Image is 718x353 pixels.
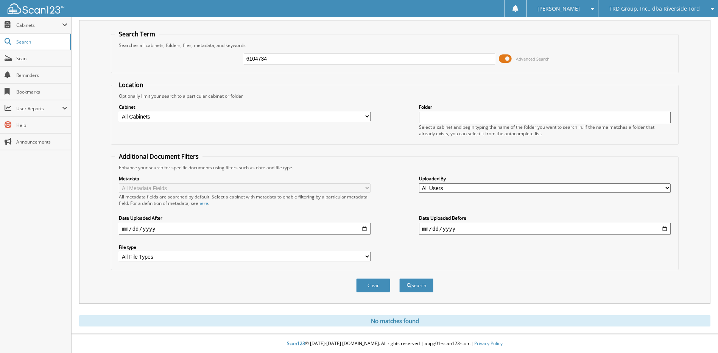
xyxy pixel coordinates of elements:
[16,89,67,95] span: Bookmarks
[79,315,710,326] div: No matches found
[8,3,64,14] img: scan123-logo-white.svg
[119,223,371,235] input: start
[119,175,371,182] label: Metadata
[356,278,390,292] button: Clear
[115,81,147,89] legend: Location
[119,194,371,206] div: All metadata fields are searched by default. Select a cabinet with metadata to enable filtering b...
[16,139,67,145] span: Announcements
[680,317,718,353] iframe: Chat Widget
[115,164,674,171] div: Enhance your search for specific documents using filters such as date and file type.
[16,72,67,78] span: Reminders
[72,334,718,353] div: © [DATE]-[DATE] [DOMAIN_NAME]. All rights reserved | appg01-scan123-com |
[537,6,580,11] span: [PERSON_NAME]
[16,122,67,128] span: Help
[16,105,62,112] span: User Reports
[419,215,671,221] label: Date Uploaded Before
[516,56,550,62] span: Advanced Search
[198,200,208,206] a: here
[287,340,305,347] span: Scan123
[419,124,671,137] div: Select a cabinet and begin typing the name of the folder you want to search in. If the name match...
[119,244,371,250] label: File type
[419,223,671,235] input: end
[16,55,67,62] span: Scan
[474,340,503,347] a: Privacy Policy
[115,93,674,99] div: Optionally limit your search to a particular cabinet or folder
[115,42,674,48] div: Searches all cabinets, folders, files, metadata, and keywords
[115,152,202,161] legend: Additional Document Filters
[115,30,159,38] legend: Search Term
[609,6,700,11] span: TRD Group, Inc., dba Riverside Ford
[16,22,62,28] span: Cabinets
[419,175,671,182] label: Uploaded By
[399,278,433,292] button: Search
[119,215,371,221] label: Date Uploaded After
[16,39,66,45] span: Search
[119,104,371,110] label: Cabinet
[419,104,671,110] label: Folder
